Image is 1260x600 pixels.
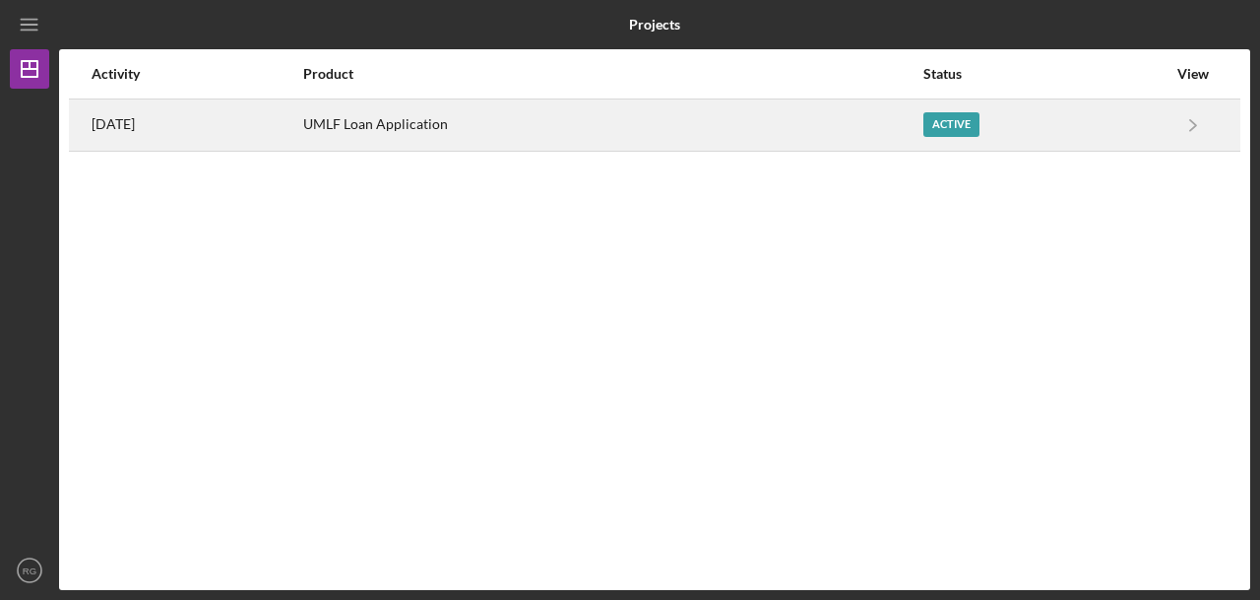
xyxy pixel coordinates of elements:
div: Product [303,66,920,82]
div: View [1168,66,1218,82]
div: Activity [92,66,301,82]
div: UMLF Loan Application [303,100,920,150]
b: Projects [629,17,680,33]
div: Active [923,112,979,137]
div: Status [923,66,1166,82]
time: 2025-08-15 02:28 [92,116,135,132]
button: RG [10,551,49,590]
text: RG [23,566,36,576]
